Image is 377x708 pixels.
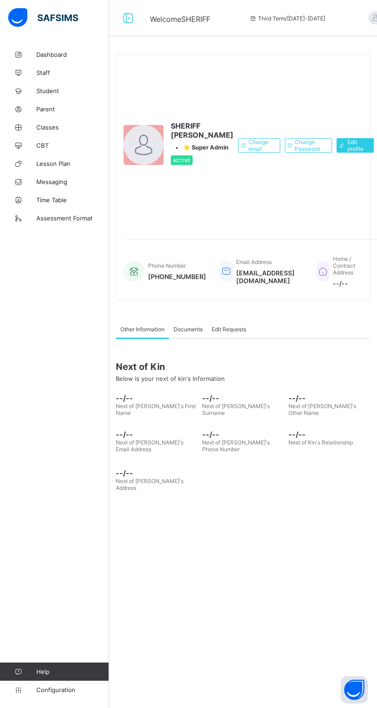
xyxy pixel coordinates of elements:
[288,430,370,439] span: --/--
[333,279,369,287] span: --/--
[333,255,355,276] span: Home / Contract Address
[236,269,303,284] span: [EMAIL_ADDRESS][DOMAIN_NAME]
[202,439,270,453] span: Next of [PERSON_NAME]'s Phone Number
[295,139,325,152] span: Change Password
[148,273,206,280] span: [PHONE_NUMBER]
[148,262,186,269] span: Phone Number
[116,361,370,372] span: Next of Kin
[116,469,198,478] span: --/--
[36,124,109,131] span: Classes
[202,403,270,416] span: Next of [PERSON_NAME]'s Surname
[347,139,367,152] span: Edit profile
[212,326,246,333] span: Edit Requests
[36,178,109,185] span: Messaging
[288,439,353,446] span: Next of Kin's Relationship
[150,15,210,24] span: Welcome SHERIFF
[173,158,190,163] span: Active
[36,51,109,58] span: Dashboard
[36,142,109,149] span: CBT
[116,375,225,382] span: Below is your next of kin's Information
[236,259,272,265] span: Email Address
[116,439,184,453] span: Next of [PERSON_NAME]'s Email Address
[116,430,198,439] span: --/--
[36,686,109,693] span: Configuration
[174,326,203,333] span: Documents
[116,403,196,416] span: Next of [PERSON_NAME]'s First Name
[8,8,78,27] img: safsims
[120,326,164,333] span: Other Information
[249,15,325,22] span: session/term information
[116,478,184,491] span: Next of [PERSON_NAME]'s Address
[202,394,284,403] span: --/--
[36,668,109,675] span: Help
[288,394,370,403] span: --/--
[171,121,233,140] span: SHERIFF [PERSON_NAME]
[36,214,109,222] span: Assessment Format
[341,676,368,703] button: Open asap
[36,69,109,76] span: Staff
[116,394,198,403] span: --/--
[36,87,109,95] span: Student
[248,139,273,152] span: Change email
[36,160,109,167] span: Lesson Plan
[288,403,356,416] span: Next of [PERSON_NAME]'s Other Name
[36,105,109,113] span: Parent
[171,144,233,151] div: •
[36,196,109,204] span: Time Table
[183,144,228,151] span: ⭐ Super Admin
[202,430,284,439] span: --/--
